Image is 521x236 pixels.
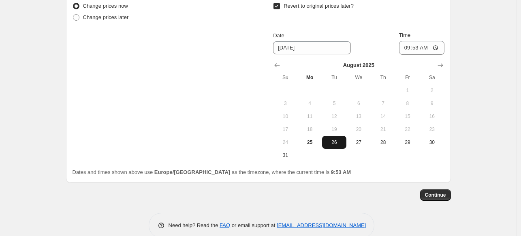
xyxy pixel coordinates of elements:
span: 2 [423,87,441,94]
button: Continue [420,189,451,201]
button: Sunday August 17 2025 [273,123,297,136]
span: 11 [301,113,319,120]
span: 9 [423,100,441,107]
button: Today Monday August 25 2025 [298,136,322,149]
span: 3 [276,100,294,107]
span: 4 [301,100,319,107]
button: Friday August 22 2025 [395,123,420,136]
span: 19 [325,126,343,133]
b: 9:53 AM [331,169,351,175]
span: Dates and times shown above use as the timezone, where the current time is [73,169,351,175]
button: Monday August 11 2025 [298,110,322,123]
span: Su [276,74,294,81]
button: Friday August 8 2025 [395,97,420,110]
span: 26 [325,139,343,146]
span: Th [374,74,392,81]
button: Saturday August 2 2025 [420,84,444,97]
span: Tu [325,74,343,81]
span: Continue [425,192,446,198]
button: Sunday August 31 2025 [273,149,297,162]
button: Thursday August 7 2025 [371,97,395,110]
span: Fr [399,74,416,81]
span: 24 [276,139,294,146]
span: 14 [374,113,392,120]
button: Wednesday August 6 2025 [346,97,371,110]
th: Thursday [371,71,395,84]
span: 22 [399,126,416,133]
span: 30 [423,139,441,146]
th: Monday [298,71,322,84]
span: 29 [399,139,416,146]
span: Need help? Read the [169,222,220,228]
span: 13 [350,113,367,120]
span: 12 [325,113,343,120]
span: 15 [399,113,416,120]
th: Sunday [273,71,297,84]
button: Saturday August 16 2025 [420,110,444,123]
button: Wednesday August 20 2025 [346,123,371,136]
button: Friday August 1 2025 [395,84,420,97]
button: Saturday August 9 2025 [420,97,444,110]
span: or email support at [230,222,277,228]
span: 21 [374,126,392,133]
button: Wednesday August 27 2025 [346,136,371,149]
button: Show next month, September 2025 [435,60,446,71]
span: 16 [423,113,441,120]
span: Date [273,32,284,39]
span: 25 [301,139,319,146]
span: 18 [301,126,319,133]
button: Friday August 29 2025 [395,136,420,149]
button: Friday August 15 2025 [395,110,420,123]
span: 10 [276,113,294,120]
span: 28 [374,139,392,146]
button: Monday August 4 2025 [298,97,322,110]
button: Thursday August 21 2025 [371,123,395,136]
a: FAQ [220,222,230,228]
span: 20 [350,126,367,133]
button: Thursday August 14 2025 [371,110,395,123]
button: Tuesday August 19 2025 [322,123,346,136]
button: Monday August 18 2025 [298,123,322,136]
b: Europe/[GEOGRAPHIC_DATA] [154,169,230,175]
span: Mo [301,74,319,81]
span: Change prices later [83,14,129,20]
button: Sunday August 24 2025 [273,136,297,149]
button: Tuesday August 12 2025 [322,110,346,123]
span: We [350,74,367,81]
button: Saturday August 30 2025 [420,136,444,149]
span: 17 [276,126,294,133]
span: Revert to original prices later? [284,3,354,9]
button: Wednesday August 13 2025 [346,110,371,123]
button: Tuesday August 5 2025 [322,97,346,110]
button: Tuesday August 26 2025 [322,136,346,149]
span: Change prices now [83,3,128,9]
span: 5 [325,100,343,107]
span: 27 [350,139,367,146]
a: [EMAIL_ADDRESS][DOMAIN_NAME] [277,222,366,228]
span: 8 [399,100,416,107]
span: 31 [276,152,294,159]
span: Time [399,32,410,38]
button: Thursday August 28 2025 [371,136,395,149]
th: Wednesday [346,71,371,84]
th: Saturday [420,71,444,84]
span: 6 [350,100,367,107]
th: Friday [395,71,420,84]
button: Show previous month, July 2025 [271,60,283,71]
span: 23 [423,126,441,133]
span: 1 [399,87,416,94]
span: 7 [374,100,392,107]
button: Sunday August 3 2025 [273,97,297,110]
input: 12:00 [399,41,444,55]
button: Sunday August 10 2025 [273,110,297,123]
button: Saturday August 23 2025 [420,123,444,136]
input: 8/25/2025 [273,41,351,54]
span: Sa [423,74,441,81]
th: Tuesday [322,71,346,84]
